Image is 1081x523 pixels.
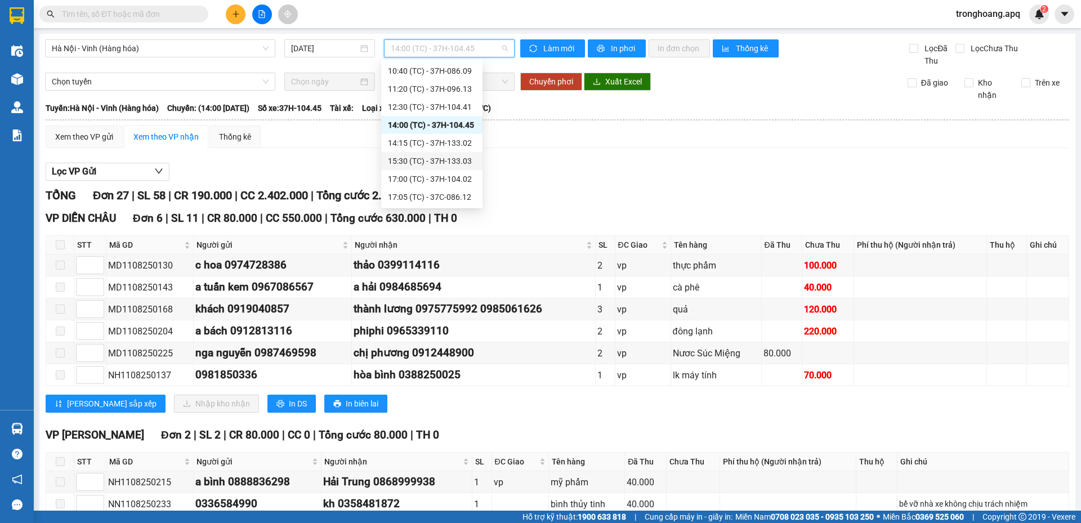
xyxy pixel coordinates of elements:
span: CC 2.402.000 [240,189,308,202]
span: CC 0 [288,428,310,441]
span: printer [597,44,606,53]
td: MD1108250143 [106,276,194,298]
div: NN1108250233 [108,497,191,511]
div: 1 [474,475,490,489]
span: Mã GD [109,455,182,468]
span: | [282,428,285,441]
span: up [95,475,101,482]
span: | [168,189,171,202]
div: 40.000 [627,497,664,511]
th: Chưa Thu [667,453,720,471]
span: Tài xế: [330,102,354,114]
span: | [972,511,974,523]
div: 1 [597,368,613,382]
span: Đơn 2 [161,428,191,441]
div: khách 0919040857 [195,301,350,318]
div: vp [617,280,669,294]
span: SL 58 [137,189,166,202]
td: NH1108250137 [106,364,194,386]
span: SL 2 [199,428,221,441]
div: 10:40 (TC) - 37H-086.09 [388,65,476,77]
span: Decrease Value [91,375,104,383]
img: warehouse-icon [11,45,23,57]
button: syncLàm mới [520,39,585,57]
span: down [95,310,101,317]
span: up [95,497,101,504]
span: Lọc Đã Thu [920,42,955,67]
input: 11/08/2025 [291,42,358,55]
div: a tuấn kem 0967086567 [195,279,350,296]
span: Chọn tuyến [52,73,269,90]
span: up [95,280,101,287]
div: quả [673,302,760,316]
img: warehouse-icon [11,423,23,435]
div: 2 [597,324,613,338]
strong: 0369 525 060 [915,512,964,521]
span: Đơn 6 [133,212,163,225]
div: phiphi 0965339110 [354,323,593,339]
span: Increase Value [91,366,104,375]
span: ĐC Giao [495,455,537,468]
span: Cung cấp máy in - giấy in: [645,511,732,523]
span: ĐC Giao [618,239,659,251]
button: downloadNhập kho nhận [174,395,259,413]
button: printerIn biên lai [324,395,387,413]
span: printer [276,400,284,409]
img: icon-new-feature [1034,9,1044,19]
div: 1 [597,280,613,294]
div: bình thủy tinh [551,497,623,511]
span: Đơn 27 [93,189,129,202]
div: 17:05 (TC) - 37C-086.12 [388,191,476,203]
th: Đã Thu [625,453,667,471]
div: 2 [597,258,613,272]
span: Decrease Value [91,287,104,296]
span: aim [284,10,292,18]
div: MD1108250225 [108,346,191,360]
span: Tổng cước 630.000 [330,212,426,225]
span: down [95,332,101,339]
div: vp [617,302,669,316]
div: thảo 0399114116 [354,257,593,274]
span: | [325,212,328,225]
span: VP DIỄN CHÂU [46,212,116,225]
div: thực phẩm [673,258,760,272]
span: up [95,258,101,265]
span: download [593,78,601,87]
span: down [95,266,101,273]
span: TỔNG [46,189,76,202]
span: Lọc VP Gửi [52,164,96,178]
span: question-circle [12,449,23,459]
span: Miền Bắc [883,511,964,523]
span: Trên xe [1030,77,1064,89]
img: warehouse-icon [11,101,23,113]
div: 2 [597,346,613,360]
div: 14:00 (TC) - 37H-104.45 [388,119,476,131]
div: 12:30 (TC) - 37H-104.41 [388,101,476,113]
span: Người gửi [196,239,340,251]
span: 14:00 (TC) - 37H-104.45 [391,40,508,57]
span: | [235,189,238,202]
span: up [95,302,101,309]
span: | [410,428,413,441]
button: bar-chartThống kê [713,39,779,57]
div: 80.000 [763,346,800,360]
th: Ghi chú [1027,236,1069,254]
span: file-add [258,10,266,18]
span: VP [PERSON_NAME] [46,428,144,441]
span: Decrease Value [91,353,104,361]
span: Xuất Excel [605,75,642,88]
span: notification [12,474,23,485]
img: warehouse-icon [11,73,23,85]
div: cà phê [673,280,760,294]
span: Miền Nam [735,511,874,523]
div: 70.000 [804,368,852,382]
span: Lọc Chưa Thu [966,42,1020,55]
span: 2 [1042,5,1046,13]
div: MD1108250204 [108,324,191,338]
span: | [194,428,196,441]
span: Người gửi [196,455,310,468]
img: solution-icon [11,129,23,141]
button: sort-ascending[PERSON_NAME] sắp xếp [46,395,166,413]
span: CC 550.000 [266,212,322,225]
img: logo-vxr [10,7,24,24]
